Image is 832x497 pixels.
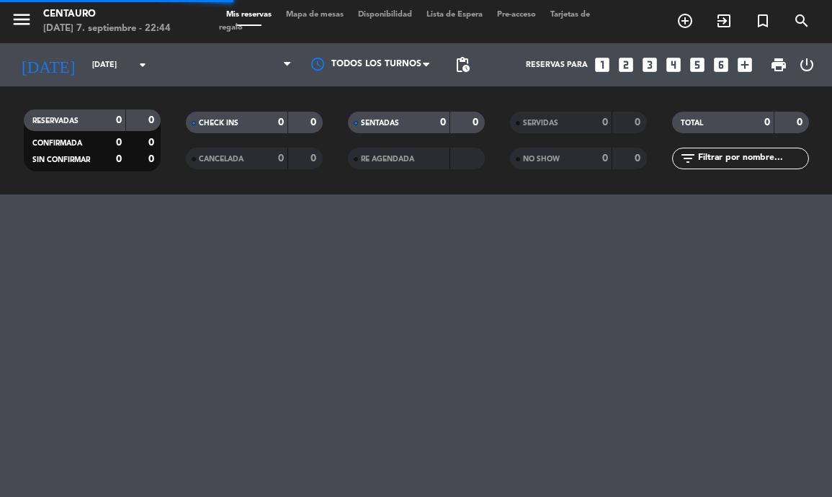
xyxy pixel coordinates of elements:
[764,117,770,127] strong: 0
[419,11,490,19] span: Lista de Espera
[32,140,82,147] span: CONFIRMADA
[148,154,157,164] strong: 0
[793,12,810,30] i: search
[715,12,733,30] i: exit_to_app
[754,12,771,30] i: turned_in_not
[797,117,805,127] strong: 0
[11,9,32,35] button: menu
[798,56,815,73] i: power_settings_new
[199,120,238,127] span: CHECK INS
[361,156,414,163] span: RE AGENDADA
[278,153,284,164] strong: 0
[593,55,612,74] i: looks_one
[310,117,319,127] strong: 0
[279,11,351,19] span: Mapa de mesas
[688,55,707,74] i: looks_5
[679,150,697,167] i: filter_list
[793,43,821,86] div: LOG OUT
[770,56,787,73] span: print
[32,156,90,164] span: SIN CONFIRMAR
[43,22,171,36] div: [DATE] 7. septiembre - 22:44
[635,153,643,164] strong: 0
[676,12,694,30] i: add_circle_outline
[440,117,446,127] strong: 0
[43,7,171,22] div: Centauro
[526,61,588,70] span: Reservas para
[697,151,808,166] input: Filtrar por nombre...
[640,55,659,74] i: looks_3
[351,11,419,19] span: Disponibilidad
[617,55,635,74] i: looks_two
[310,153,319,164] strong: 0
[199,156,243,163] span: CANCELADA
[116,115,122,125] strong: 0
[116,154,122,164] strong: 0
[735,55,754,74] i: add_box
[278,117,284,127] strong: 0
[664,55,683,74] i: looks_4
[712,55,730,74] i: looks_6
[681,120,703,127] span: TOTAL
[116,138,122,148] strong: 0
[11,9,32,30] i: menu
[523,120,558,127] span: SERVIDAS
[11,49,85,80] i: [DATE]
[148,138,157,148] strong: 0
[635,117,643,127] strong: 0
[219,11,279,19] span: Mis reservas
[473,117,481,127] strong: 0
[148,115,157,125] strong: 0
[361,120,399,127] span: SENTADAS
[523,156,560,163] span: NO SHOW
[602,117,608,127] strong: 0
[454,56,471,73] span: pending_actions
[602,153,608,164] strong: 0
[219,11,590,32] span: Tarjetas de regalo
[134,56,151,73] i: arrow_drop_down
[490,11,543,19] span: Pre-acceso
[32,117,79,125] span: RESERVADAS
